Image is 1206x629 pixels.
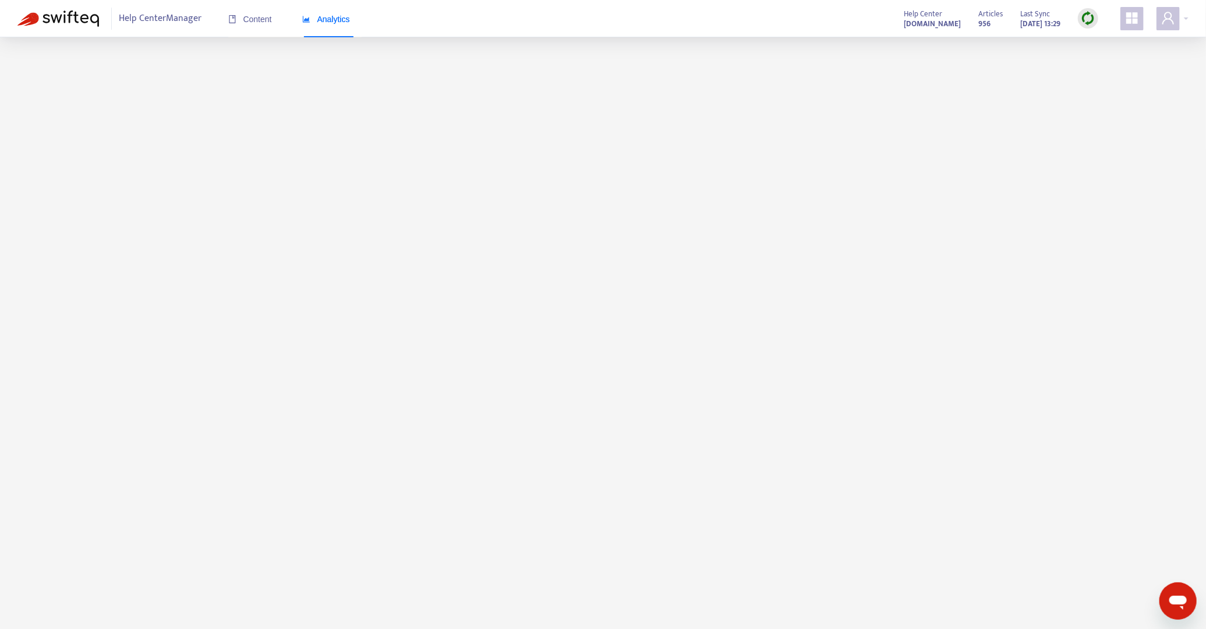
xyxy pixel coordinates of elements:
span: Content [228,15,272,24]
span: Articles [978,8,1003,20]
iframe: Button to launch messaging window [1159,582,1197,620]
span: Last Sync [1020,8,1050,20]
img: sync.dc5367851b00ba804db3.png [1081,11,1095,26]
span: Help Center Manager [119,8,202,30]
a: [DOMAIN_NAME] [904,17,961,30]
span: Help Center [904,8,942,20]
span: Analytics [302,15,350,24]
span: appstore [1125,11,1139,25]
strong: 956 [978,17,991,30]
img: Swifteq [17,10,99,27]
span: area-chart [302,15,310,23]
span: user [1161,11,1175,25]
span: book [228,15,236,23]
strong: [DATE] 13:29 [1020,17,1060,30]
